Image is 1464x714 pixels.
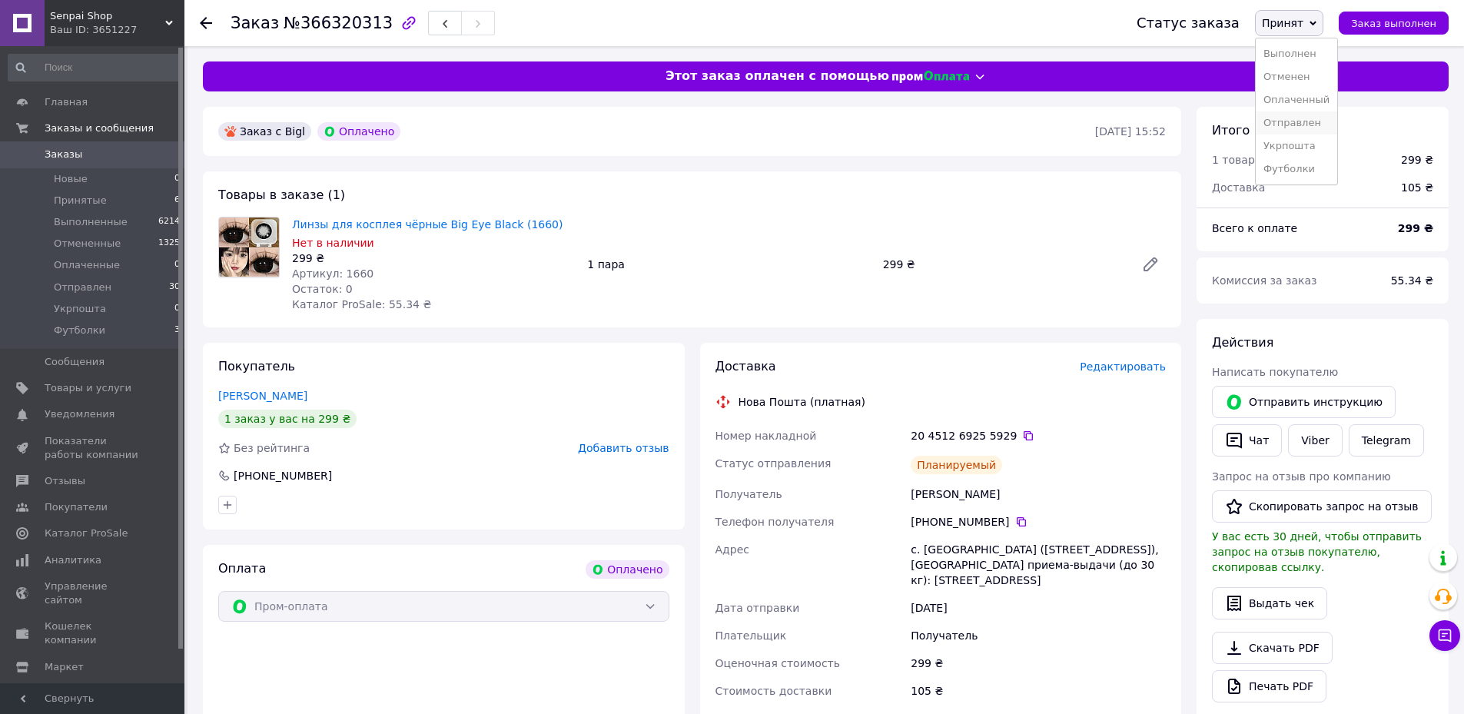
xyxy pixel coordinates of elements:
[1256,134,1337,158] li: Укрпошта
[715,430,817,442] span: Номер накладной
[158,215,180,229] span: 6214
[1391,274,1433,287] span: 55.34 ₴
[1212,530,1422,573] span: У вас есть 30 дней, чтобы отправить запрос на отзыв покупателю, скопировав ссылку.
[174,172,180,186] span: 0
[1212,424,1282,457] button: Чат
[317,122,400,141] div: Оплачено
[1080,360,1166,373] span: Редактировать
[1212,386,1396,418] button: Отправить инструкцию
[45,95,88,109] span: Главная
[292,218,563,231] a: Линзы для косплея чёрные Big Eye Black (1660)
[1212,274,1317,287] span: Комиссия за заказ
[1401,152,1433,168] div: 299 ₴
[218,410,357,428] div: 1 заказ у вас на 299 ₴
[158,237,180,251] span: 1325
[1212,587,1327,619] button: Выдать чек
[1212,470,1391,483] span: Запрос на отзыв про компанию
[908,649,1169,677] div: 299 ₴
[1256,88,1337,111] li: Оплаченный
[234,442,310,454] span: Без рейтинга
[50,23,184,37] div: Ваш ID: 3651227
[1262,17,1303,29] span: Принят
[54,194,107,208] span: Принятые
[911,456,1002,474] div: Планируемый
[292,298,431,311] span: Каталог ProSale: 55.34 ₴
[292,267,373,280] span: Артикул: 1660
[218,390,307,402] a: [PERSON_NAME]
[50,9,165,23] span: Senpai Shop
[1135,249,1166,280] a: Редактировать
[45,407,115,421] span: Уведомления
[218,188,345,202] span: Товары в заказе (1)
[174,302,180,316] span: 0
[1351,18,1436,29] span: Заказ выполнен
[908,677,1169,705] div: 105 ₴
[1212,632,1333,664] a: Скачать PDF
[715,457,832,470] span: Статус отправления
[715,629,787,642] span: Плательщик
[45,526,128,540] span: Каталог ProSale
[45,619,142,647] span: Кошелек компании
[715,657,841,669] span: Оценочная стоимость
[1349,424,1424,457] a: Telegram
[1429,620,1460,651] button: Чат с покупателем
[1212,181,1265,194] span: Доставка
[200,15,212,31] div: Вернуться назад
[45,381,131,395] span: Товары и услуги
[8,54,181,81] input: Поиск
[1212,335,1273,350] span: Действия
[715,685,832,697] span: Стоимость доставки
[1212,123,1250,138] span: Итого
[1398,222,1433,234] b: 299 ₴
[174,258,180,272] span: 0
[1256,158,1337,181] li: Футболки
[1339,12,1449,35] button: Заказ выполнен
[1256,111,1337,134] li: Отправлен
[218,359,295,374] span: Покупатель
[45,474,85,488] span: Отзывы
[1256,42,1337,65] li: Выполнен
[578,442,669,454] span: Добавить отзыв
[715,516,835,528] span: Телефон получателя
[911,428,1166,443] div: 20 4512 6925 5929
[231,14,279,32] span: Заказ
[715,359,776,374] span: Доставка
[1212,366,1338,378] span: Написать покупателю
[284,14,393,32] span: №366320313
[54,258,120,272] span: Оплаченные
[877,254,1129,275] div: 299 ₴
[45,121,154,135] span: Заказы и сообщения
[908,622,1169,649] div: Получатель
[54,237,121,251] span: Отмененные
[45,553,101,567] span: Аналитика
[219,218,279,277] img: Линзы для косплея чёрные Big Eye Black (1660)
[54,172,88,186] span: Новые
[1212,670,1326,702] a: Печать PDF
[581,254,876,275] div: 1 пара
[735,394,869,410] div: Нова Пошта (платная)
[45,355,105,369] span: Сообщения
[54,281,111,294] span: Отправлен
[1095,125,1166,138] time: [DATE] 15:52
[174,324,180,337] span: 3
[1212,490,1432,523] button: Скопировать запрос на отзыв
[45,660,84,674] span: Маркет
[908,594,1169,622] div: [DATE]
[1392,171,1442,204] div: 105 ₴
[45,500,108,514] span: Покупатели
[1256,65,1337,88] li: Отменен
[232,468,334,483] div: [PHONE_NUMBER]
[45,434,142,462] span: Показатели работы компании
[1212,222,1297,234] span: Всего к оплате
[908,480,1169,508] div: [PERSON_NAME]
[715,488,782,500] span: Получатель
[54,215,128,229] span: Выполненные
[45,148,82,161] span: Заказы
[54,302,106,316] span: Укрпошта
[292,251,575,266] div: 299 ₴
[715,602,800,614] span: Дата отправки
[218,122,311,141] div: Заказ с Bigl
[1212,154,1255,166] span: 1 товар
[715,543,749,556] span: Адрес
[54,324,105,337] span: Футболки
